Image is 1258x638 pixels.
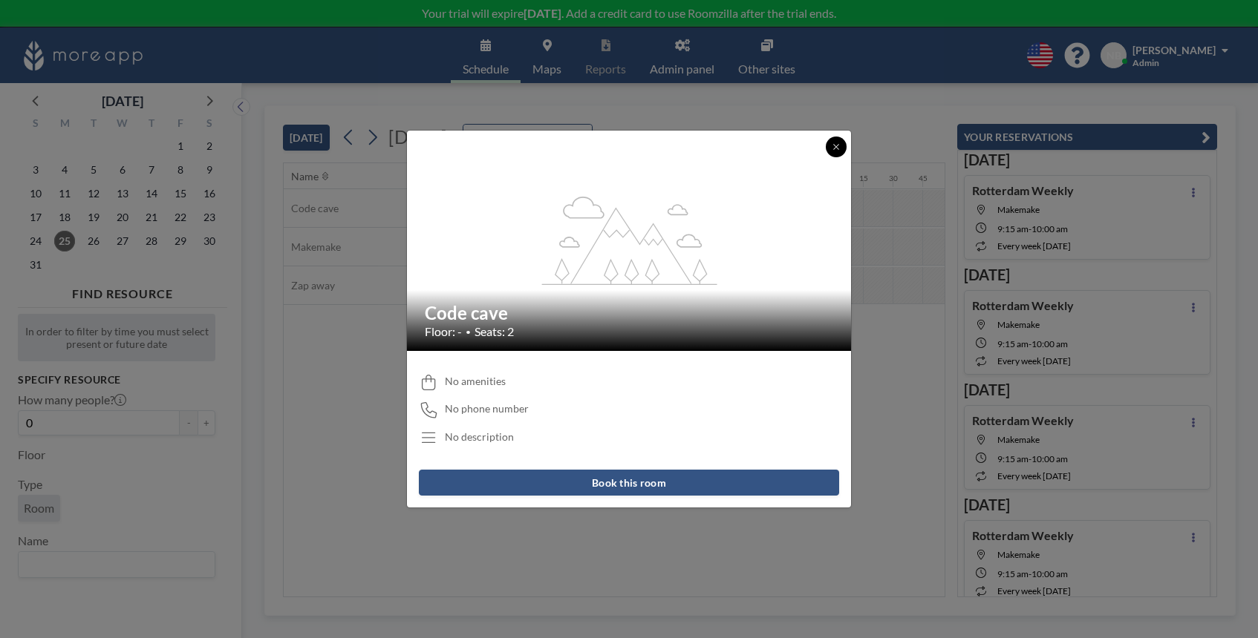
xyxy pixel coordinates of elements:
[445,402,529,415] span: No phone number
[475,324,514,339] span: Seats: 2
[445,430,514,444] div: No description
[466,326,471,338] span: •
[542,195,717,284] g: flex-grow: 1.2;
[419,470,839,496] button: Book this room
[425,324,462,339] span: Floor: -
[445,375,506,388] span: No amenities
[425,302,835,324] h2: Code cave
